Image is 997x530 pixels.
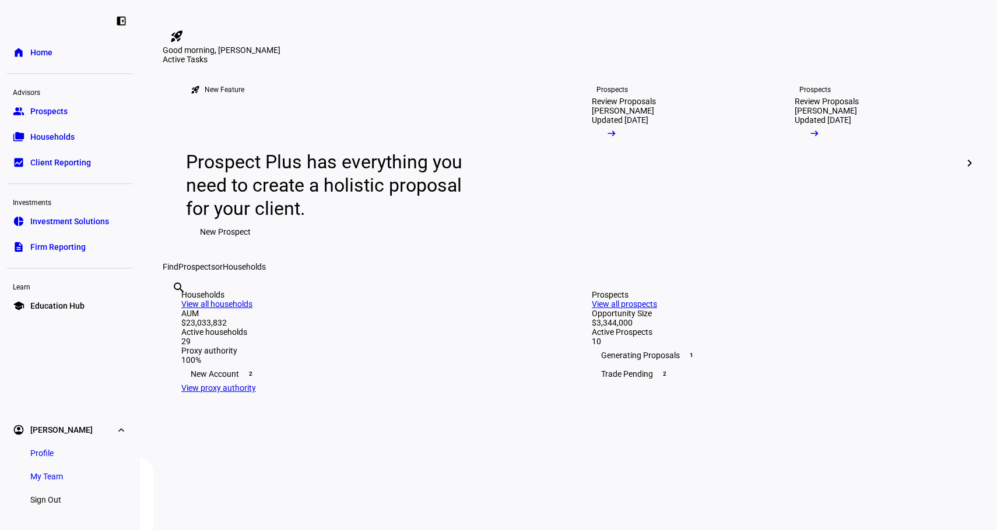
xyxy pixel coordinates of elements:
eth-mat-symbol: description [13,241,24,253]
div: Prospects [596,85,628,94]
div: Households [181,290,545,299]
div: $23,033,832 [181,318,545,327]
div: Review Proposals [592,97,656,106]
a: groupProspects [7,100,133,123]
div: New Feature [205,85,244,94]
eth-mat-symbol: bid_landscape [13,157,24,168]
div: 10 [592,337,956,346]
eth-mat-symbol: pie_chart [13,215,24,227]
div: Advisors [7,83,133,100]
div: Prospect Plus has everything you need to create a holistic proposal for your client. [186,150,473,220]
eth-mat-symbol: account_circle [13,424,24,436]
span: Households [223,262,266,271]
div: Proxy authority [181,346,545,355]
a: My Team [21,465,72,488]
span: Profile [30,447,54,459]
span: Prospects [178,262,215,271]
span: Investment Solutions [30,215,109,227]
a: View all households [181,299,252,309]
a: homeHome [7,41,133,64]
span: Firm Reporting [30,241,86,253]
div: New Account [181,365,545,383]
mat-icon: chevron_right [963,156,977,170]
div: 100% [181,355,545,365]
span: New Prospect [200,220,251,243]
div: [PERSON_NAME] [795,106,857,115]
span: Education Hub [30,300,85,312]
div: Active Tasks [163,55,974,64]
a: descriptionFirm Reporting [7,235,133,259]
a: View all prospects [592,299,657,309]
eth-mat-symbol: school [13,300,24,312]
div: Learn [7,278,133,294]
mat-icon: arrow_right_alt [809,128,820,139]
span: Sign Out [30,494,61,506]
mat-icon: rocket_launch [191,85,200,94]
eth-mat-symbol: group [13,105,24,117]
mat-icon: arrow_right_alt [606,128,617,139]
span: 1 [687,351,696,360]
span: Prospects [30,105,68,117]
div: Trade Pending [592,365,956,383]
span: 2 [246,369,255,379]
a: Profile [21,441,63,465]
span: 2 [660,369,669,379]
span: Home [30,47,52,58]
a: folder_copyHouseholds [7,125,133,149]
div: $3,344,000 [592,318,956,327]
a: ProspectsReview Proposals[PERSON_NAME]Updated [DATE] [573,64,767,262]
mat-icon: search [172,281,186,295]
input: Enter name of prospect or household [172,296,174,310]
div: Good morning, [PERSON_NAME] [163,45,974,55]
div: Find or [163,262,974,271]
div: AUM [181,309,545,318]
a: bid_landscapeClient Reporting [7,151,133,174]
mat-icon: rocket_launch [170,29,184,43]
div: [PERSON_NAME] [592,106,654,115]
div: Updated [DATE] [592,115,648,125]
div: Investments [7,193,133,210]
eth-mat-symbol: expand_more [115,424,127,436]
span: My Team [30,471,63,482]
div: Prospects [799,85,831,94]
a: ProspectsReview Proposals[PERSON_NAME]Updated [DATE] [776,64,970,262]
eth-mat-symbol: folder_copy [13,131,24,143]
a: View proxy authority [181,383,256,393]
div: Active Prospects [592,327,956,337]
div: Active households [181,327,545,337]
button: New Prospect [186,220,265,243]
span: Client Reporting [30,157,91,168]
div: Generating Proposals [592,346,956,365]
div: 29 [181,337,545,346]
span: Households [30,131,75,143]
span: [PERSON_NAME] [30,424,93,436]
div: Updated [DATE] [795,115,851,125]
div: Prospects [592,290,956,299]
div: Review Proposals [795,97,859,106]
eth-mat-symbol: left_panel_close [115,15,127,27]
a: pie_chartInvestment Solutions [7,210,133,233]
div: Opportunity Size [592,309,956,318]
eth-mat-symbol: home [13,47,24,58]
